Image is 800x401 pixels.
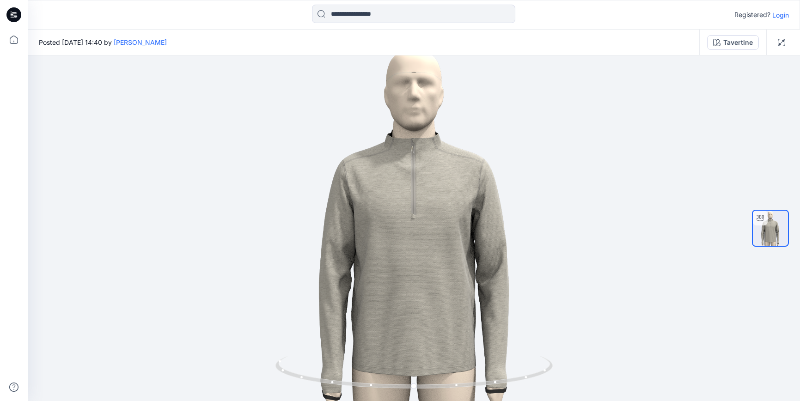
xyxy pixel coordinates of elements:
[723,37,753,48] div: Tavertine
[734,9,770,20] p: Registered?
[39,37,167,47] span: Posted [DATE] 14:40 by
[772,10,789,20] p: Login
[114,38,167,46] a: [PERSON_NAME]
[707,35,759,50] button: Tavertine
[753,211,788,246] img: turntable-23-09-2025-18:42:59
